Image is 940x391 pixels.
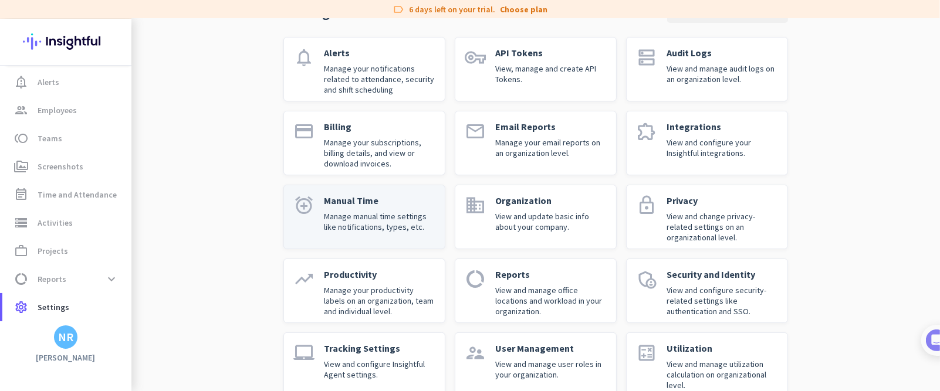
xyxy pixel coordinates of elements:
p: Manage your email reports on an organization level. [495,137,607,158]
p: Reports [495,268,607,280]
p: View and configure security-related settings like authentication and SSO. [667,285,778,317]
p: Audit Logs [667,47,778,59]
a: notificationsAlertsManage your notifications related to attendance, security and shift scheduling [283,37,445,101]
a: dnsAudit LogsView and manage audit logs on an organization level. [626,37,788,101]
p: Tracking Settings [324,342,435,354]
a: admin_panel_settingsSecurity and IdentityView and configure security-related settings like authen... [626,259,788,323]
i: data_usage [14,272,28,286]
i: admin_panel_settings [636,268,657,290]
p: Billing [324,121,435,132]
p: Productivity [324,268,435,280]
p: Manage your subscriptions, billing details, and view or download invoices. [324,137,435,169]
span: Reports [38,272,66,286]
p: Integrations [667,121,778,132]
i: calculate [636,342,657,363]
span: Employees [38,103,77,117]
i: vpn_key [465,47,486,68]
i: notifications [293,47,315,68]
p: Email Reports [495,121,607,132]
p: Manage manual time settings like notifications, types, etc. [324,211,435,232]
a: trending_upProductivityManage your productivity labels on an organization, team and individual le... [283,259,445,323]
a: domainOrganizationView and update basic info about your company. [455,185,617,249]
a: notification_importantAlerts [2,68,131,96]
span: Teams [38,131,62,145]
p: Privacy [667,195,778,206]
a: emailEmail ReportsManage your email reports on an organization level. [455,111,617,175]
p: View and manage utilization calculation on organizational level. [667,359,778,390]
p: View and update basic info about your company. [495,211,607,232]
a: data_usageReportsView and manage office locations and workload in your organization. [455,259,617,323]
i: work_outline [14,244,28,258]
a: extensionIntegrationsView and configure your Insightful integrations. [626,111,788,175]
p: Organization [495,195,607,206]
i: extension [636,121,657,142]
a: tollTeams [2,124,131,152]
i: notification_important [14,75,28,89]
p: Alerts [324,47,435,59]
i: domain [465,195,486,216]
span: Alerts [38,75,59,89]
p: API Tokens [495,47,607,59]
a: paymentBillingManage your subscriptions, billing details, and view or download invoices. [283,111,445,175]
p: View and manage office locations and workload in your organization. [495,285,607,317]
p: Utilization [667,342,778,354]
i: alarm_add [293,195,315,216]
div: NR [58,331,73,343]
i: storage [14,216,28,230]
i: event_note [14,188,28,202]
i: payment [293,121,315,142]
a: work_outlineProjects [2,237,131,265]
p: User Management [495,342,607,354]
p: View and change privacy-related settings on an organizational level. [667,211,778,243]
p: View and configure your Insightful integrations. [667,137,778,158]
i: label [393,4,404,15]
a: storageActivities [2,209,131,237]
i: trending_up [293,268,315,290]
p: Manage your productivity labels on an organization, team and individual level. [324,285,435,317]
span: Time and Attendance [38,188,117,202]
a: groupEmployees [2,96,131,124]
span: Projects [38,244,68,258]
p: View, manage and create API Tokens. [495,63,607,84]
img: Insightful logo [23,19,109,64]
p: Security and Identity [667,268,778,280]
a: event_noteTime and Attendance [2,181,131,209]
p: View and configure Insightful Agent settings. [324,359,435,380]
a: lockPrivacyView and change privacy-related settings on an organizational level. [626,185,788,249]
p: View and manage audit logs on an organization level. [667,63,778,84]
i: data_usage [465,268,486,290]
a: data_usageReportsexpand_more [2,265,131,293]
i: settings [14,300,28,314]
span: Screenshots [38,159,83,174]
p: View and manage user roles in your organization. [495,359,607,380]
a: Choose plan [500,4,547,15]
i: group [14,103,28,117]
i: email [465,121,486,142]
a: vpn_keyAPI TokensView, manage and create API Tokens. [455,37,617,101]
i: toll [14,131,28,145]
a: alarm_addManual TimeManage manual time settings like notifications, types, etc. [283,185,445,249]
p: Manage your notifications related to attendance, security and shift scheduling [324,63,435,95]
i: perm_media [14,159,28,174]
i: dns [636,47,657,68]
button: expand_more [101,268,122,290]
a: settingsSettings [2,293,131,321]
i: lock [636,195,657,216]
span: Activities [38,216,73,230]
i: supervisor_account [465,342,486,363]
a: perm_mediaScreenshots [2,152,131,181]
span: Settings [38,300,69,314]
p: Manual Time [324,195,435,206]
i: laptop_mac [293,342,315,363]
